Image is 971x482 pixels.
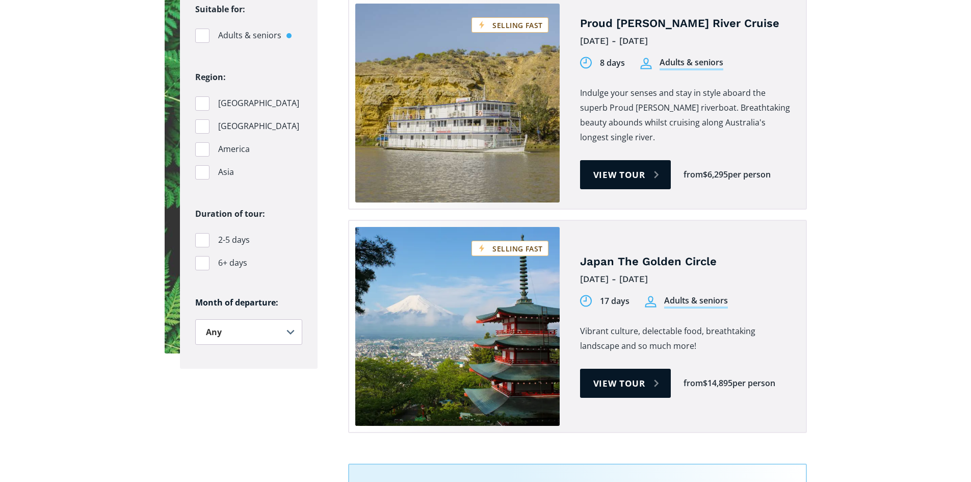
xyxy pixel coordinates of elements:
[218,142,250,156] span: America
[195,70,226,85] legend: Region:
[218,96,299,110] span: [GEOGRAPHIC_DATA]
[195,297,302,308] h6: Month of departure:
[600,295,609,307] div: 17
[607,57,625,69] div: days
[684,169,703,181] div: from
[728,169,771,181] div: per person
[703,169,728,181] div: $6,295
[218,256,247,270] span: 6+ days
[580,271,791,287] div: [DATE] - [DATE]
[580,255,791,269] h4: Japan The Golden Circle
[732,377,775,389] div: per person
[580,16,791,31] h4: Proud [PERSON_NAME] River Cruise
[218,29,281,42] span: Adults & seniors
[195,207,265,221] legend: Duration of tour:
[195,2,245,17] legend: Suitable for:
[660,57,723,70] div: Adults & seniors
[580,324,791,353] p: Vibrant culture, delectable food, breathtaking landscape and so much more!
[218,233,250,247] span: 2-5 days
[684,377,703,389] div: from
[600,57,605,69] div: 8
[218,165,234,179] span: Asia
[664,295,728,309] div: Adults & seniors
[580,86,791,145] p: Indulge your senses and stay in style aboard the superb Proud [PERSON_NAME] riverboat. Breathtaki...
[580,33,791,49] div: [DATE] - [DATE]
[580,160,671,189] a: View tour
[611,295,629,307] div: days
[218,119,299,133] span: [GEOGRAPHIC_DATA]
[703,377,732,389] div: $14,895
[580,369,671,398] a: View tour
